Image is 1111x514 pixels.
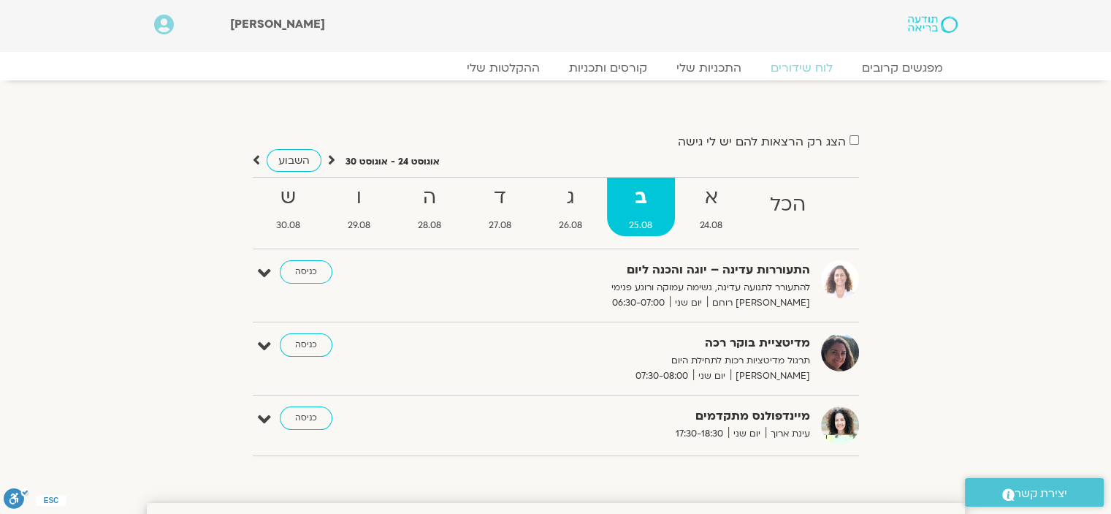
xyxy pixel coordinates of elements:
[154,61,958,75] nav: Menu
[607,218,675,233] span: 25.08
[554,61,662,75] a: קורסים ותכניות
[678,181,745,214] strong: א
[278,154,310,167] span: השבוע
[847,61,958,75] a: מפגשים קרובים
[728,426,766,442] span: יום שני
[395,181,463,214] strong: ה
[607,181,675,214] strong: ב
[693,369,730,384] span: יום שני
[1015,484,1067,504] span: יצירת קשר
[707,295,810,311] span: [PERSON_NAME] רוחם
[536,218,604,233] span: 26.08
[345,154,440,170] p: אוגוסט 24 - אוגוסט 30
[254,218,323,233] span: 30.08
[536,178,604,236] a: ג26.08
[452,407,810,426] strong: מיינדפולנס מתקדמים
[452,333,810,353] strong: מדיטציית בוקר רכה
[678,178,745,236] a: א24.08
[280,260,332,284] a: כניסה
[766,426,810,442] span: עינת ארוך
[325,178,392,236] a: ו29.08
[325,218,392,233] span: 29.08
[254,181,323,214] strong: ש
[466,178,533,236] a: ד27.08
[536,181,604,214] strong: ג
[452,353,810,369] p: תרגול מדיטציות רכות לתחילת היום
[965,478,1104,507] a: יצירת קשר
[466,181,533,214] strong: ד
[230,16,325,32] span: [PERSON_NAME]
[395,178,463,236] a: ה28.08
[678,135,846,148] label: הצג רק הרצאות להם יש לי גישה
[748,178,828,236] a: הכל
[452,280,810,295] p: להתעורר לתנועה עדינה, נשימה עמוקה ורוגע פנימי
[730,369,810,384] span: [PERSON_NAME]
[267,149,321,172] a: השבוע
[607,178,675,236] a: ב25.08
[662,61,756,75] a: התכניות שלי
[452,260,810,280] strong: התעוררות עדינה – יוגה והכנה ליום
[452,61,554,75] a: ההקלטות שלי
[395,218,463,233] span: 28.08
[280,333,332,357] a: כניסה
[630,369,693,384] span: 07:30-08:00
[325,181,392,214] strong: ו
[254,178,323,236] a: ש30.08
[678,218,745,233] span: 24.08
[466,218,533,233] span: 27.08
[671,426,728,442] span: 17:30-18:30
[748,189,828,222] strong: הכל
[670,295,707,311] span: יום שני
[280,407,332,430] a: כניסה
[607,295,670,311] span: 06:30-07:00
[756,61,847,75] a: לוח שידורים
